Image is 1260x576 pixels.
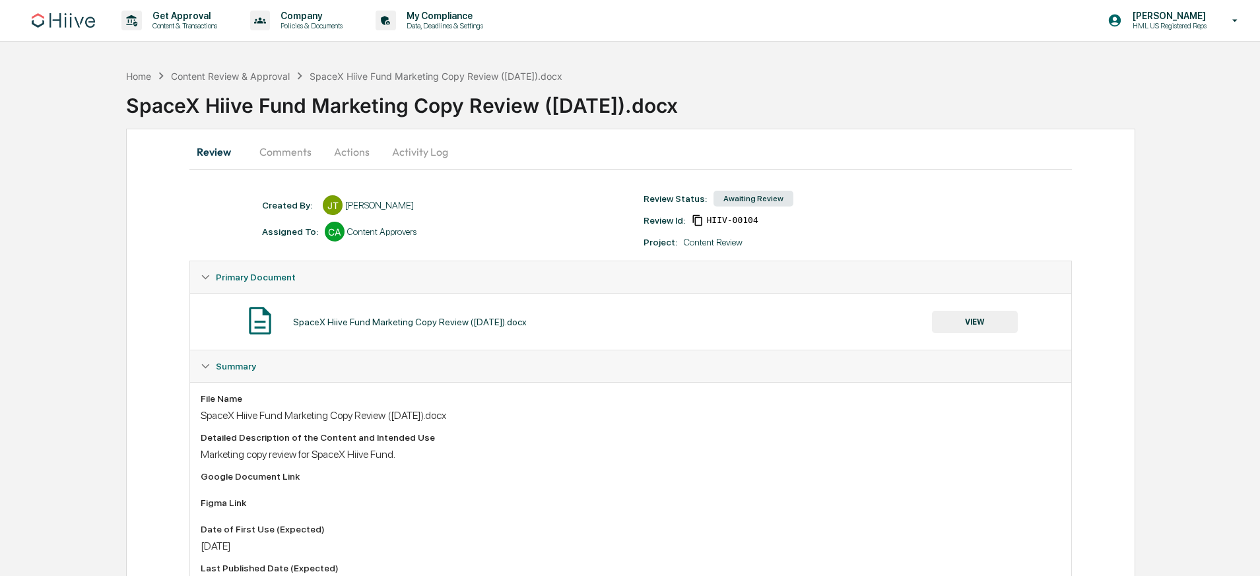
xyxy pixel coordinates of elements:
div: JT [323,195,343,215]
span: Summary [216,361,256,371]
div: Figma Link [201,497,1060,508]
span: db1ffbd6-ca4d-4cff-9494-0edcd9d27bc8 [706,215,758,226]
div: Review Id: [644,215,685,226]
img: Document Icon [244,304,277,337]
p: Policies & Documents [270,21,349,30]
div: SpaceX Hiive Fund Marketing Copy Review ([DATE]).docx [126,83,1260,117]
div: Content Review [684,237,743,247]
div: Home [126,71,151,82]
div: Project: [644,237,677,247]
p: HML US Registered Reps [1122,21,1213,30]
img: logo [32,13,95,28]
div: [PERSON_NAME] [345,200,414,210]
div: SpaceX Hiive Fund Marketing Copy Review ([DATE]).docx [201,409,1060,422]
div: Created By: ‎ ‎ [262,200,316,210]
div: Google Document Link [201,471,1060,482]
div: Primary Document [190,293,1071,350]
button: VIEW [932,311,1018,333]
p: Data, Deadlines & Settings [396,21,490,30]
div: Marketing copy review for SpaceX Hiive Fund. [201,448,1060,461]
iframe: Open customer support [1218,532,1253,568]
button: Review [189,136,249,168]
button: Actions [322,136,381,168]
p: My Compliance [396,11,490,21]
div: Primary Document [190,261,1071,293]
p: Get Approval [142,11,224,21]
div: Review Status: [644,193,707,204]
div: Content Review & Approval [171,71,290,82]
p: Content & Transactions [142,21,224,30]
p: Company [270,11,349,21]
div: Detailed Description of the Content and Intended Use [201,432,1060,443]
div: Last Published Date (Expected) [201,563,1060,573]
div: Content Approvers [347,226,416,237]
p: [PERSON_NAME] [1122,11,1213,21]
div: SpaceX Hiive Fund Marketing Copy Review ([DATE]).docx [310,71,562,82]
div: SpaceX Hiive Fund Marketing Copy Review ([DATE]).docx [293,317,527,327]
div: Assigned To: [262,226,318,237]
div: File Name [201,393,1060,404]
button: Activity Log [381,136,459,168]
button: Comments [249,136,322,168]
span: Primary Document [216,272,296,282]
div: [DATE] [201,540,1060,552]
div: Awaiting Review [713,191,793,207]
div: CA [325,222,345,241]
div: Summary [190,350,1071,382]
div: Date of First Use (Expected) [201,524,1060,534]
div: secondary tabs example [189,136,1071,168]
